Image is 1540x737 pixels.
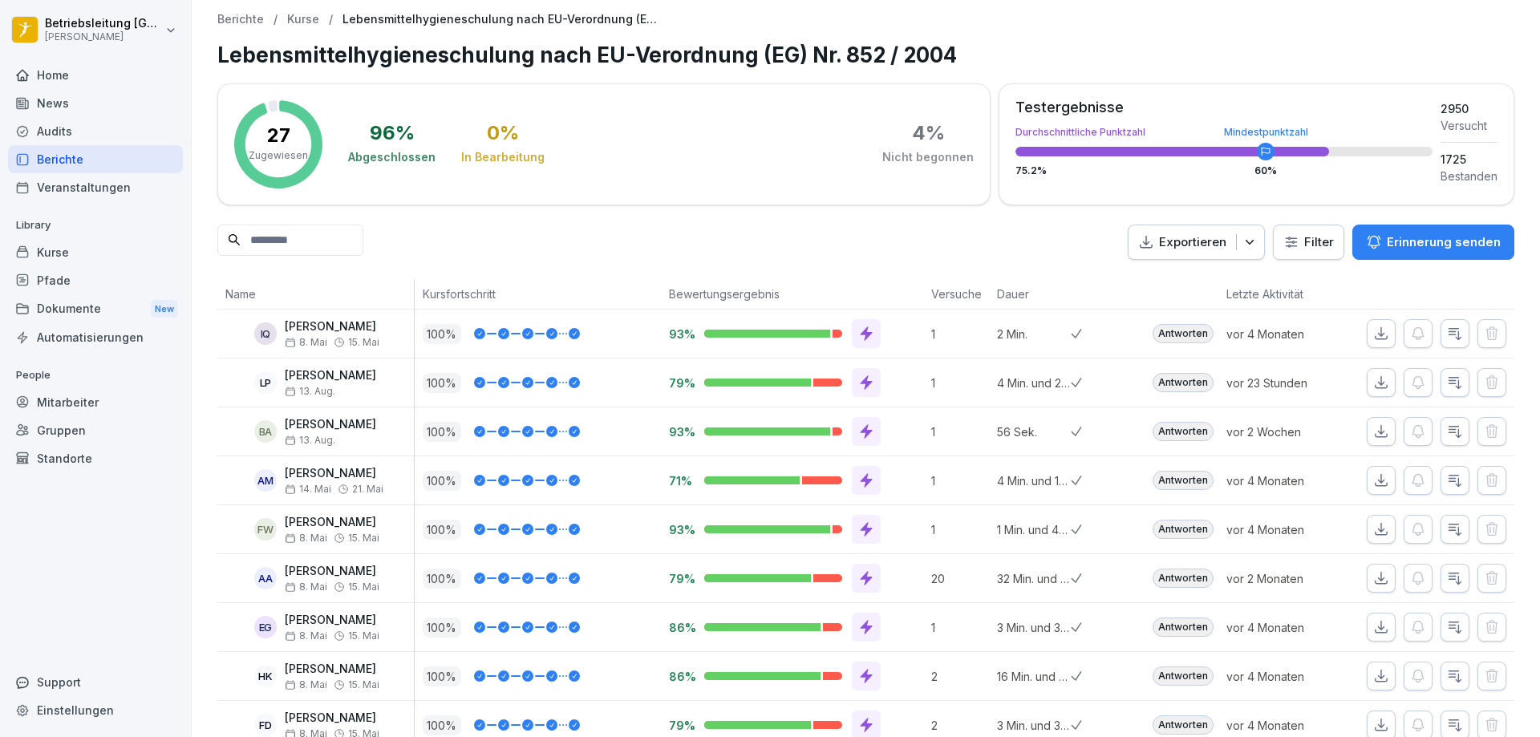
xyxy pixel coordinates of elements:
div: Mindestpunktzahl [1224,128,1308,137]
a: Gruppen [8,416,183,444]
p: 100 % [423,715,461,735]
a: Veranstaltungen [8,173,183,201]
p: Kurse [287,13,319,26]
a: Standorte [8,444,183,472]
p: [PERSON_NAME] [285,516,379,529]
div: Filter [1283,234,1334,250]
p: Bewertungsergebnis [669,285,915,302]
p: 4 Min. und 13 Sek. [997,472,1071,489]
button: Exportieren [1128,225,1265,261]
p: 86% [669,620,691,635]
p: 93% [669,424,691,439]
div: In Bearbeitung [461,149,545,165]
p: 1 [931,619,989,636]
p: 2 Min. [997,326,1071,342]
span: 8. Mai [285,581,327,593]
div: Antworten [1153,520,1214,539]
div: 4 % [912,124,945,143]
p: [PERSON_NAME] [45,31,162,43]
p: Erinnerung senden [1387,233,1501,251]
p: vor 4 Monaten [1226,521,1342,538]
p: 3 Min. und 35 Sek. [997,717,1071,734]
p: / [329,13,333,26]
p: Versuche [931,285,981,302]
p: 2 [931,668,989,685]
p: vor 4 Monaten [1226,326,1342,342]
div: FD [254,714,277,736]
div: AA [254,567,277,589]
div: Pfade [8,266,183,294]
p: vor 4 Monaten [1226,472,1342,489]
p: 27 [267,126,290,145]
p: Name [225,285,406,302]
a: Home [8,61,183,89]
p: 100 % [423,373,461,393]
span: 21. Mai [352,484,383,495]
p: 93% [669,522,691,537]
a: Einstellungen [8,696,183,724]
p: Library [8,213,183,238]
div: Antworten [1153,422,1214,441]
span: 15. Mai [348,337,379,348]
p: 100 % [423,666,461,686]
p: 100 % [423,471,461,491]
div: HK [254,665,277,687]
div: Antworten [1153,666,1214,686]
div: EG [254,616,277,638]
div: Durchschnittliche Punktzahl [1015,128,1433,137]
p: 1 [931,472,989,489]
div: Bestanden [1441,168,1497,184]
div: AM [254,469,277,492]
a: News [8,89,183,117]
span: 15. Mai [348,533,379,544]
p: People [8,362,183,388]
p: 79% [669,571,691,586]
p: 1 [931,423,989,440]
p: [PERSON_NAME] [285,320,379,334]
div: New [151,300,178,318]
a: DokumenteNew [8,294,183,324]
div: Nicht begonnen [882,149,974,165]
span: 8. Mai [285,679,327,690]
span: 15. Mai [348,679,379,690]
a: Kurse [8,238,183,266]
div: Antworten [1153,569,1214,588]
div: Antworten [1153,618,1214,637]
p: [PERSON_NAME] [285,418,376,431]
p: Betriebsleitung [GEOGRAPHIC_DATA] [45,17,162,30]
p: vor 4 Monaten [1226,668,1342,685]
span: 13. Aug. [285,435,335,446]
h1: Lebensmittelhygieneschulung nach EU-Verordnung (EG) Nr. 852 / 2004 [217,39,1514,71]
div: LP [254,371,277,394]
p: 32 Min. und 5 Sek. [997,570,1071,587]
div: Support [8,668,183,696]
p: Exportieren [1159,233,1226,252]
p: 100 % [423,569,461,589]
p: / [274,13,278,26]
p: vor 2 Monaten [1226,570,1342,587]
a: Automatisierungen [8,323,183,351]
p: [PERSON_NAME] [285,613,379,627]
p: 1 Min. und 46 Sek. [997,521,1071,538]
div: 96 % [370,124,415,143]
div: Audits [8,117,183,145]
button: Filter [1274,225,1343,260]
div: BA [254,420,277,443]
p: 56 Sek. [997,423,1071,440]
div: Testergebnisse [1015,100,1433,115]
p: 3 Min. und 36 Sek. [997,619,1071,636]
p: vor 4 Monaten [1226,717,1342,734]
p: 93% [669,326,691,342]
a: Berichte [217,13,264,26]
p: Lebensmittelhygieneschulung nach EU-Verordnung (EG) Nr. 852 / 2004 [342,13,663,26]
div: Antworten [1153,715,1214,735]
span: 8. Mai [285,630,327,642]
div: Versucht [1441,117,1497,134]
p: 100 % [423,618,461,638]
p: [PERSON_NAME] [285,662,379,676]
